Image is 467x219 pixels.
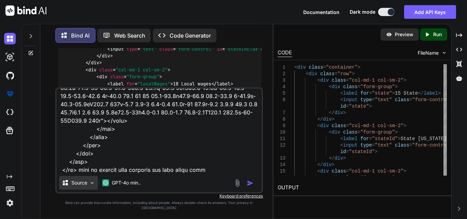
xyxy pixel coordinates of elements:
div: 12 [278,142,285,149]
img: Bind AI [5,5,46,16]
span: < = > [107,81,173,87]
span: "col-md-1 col-sm-2" [349,168,404,174]
p: Source [71,179,87,186]
span: = [372,97,375,102]
span: "col-md-1 col-sm-2" [349,78,404,83]
span: div [332,129,340,135]
span: "form-group" [360,175,395,180]
span: "form-group" [126,74,159,80]
span: class [343,175,358,180]
span: > [438,91,441,96]
span: = [346,149,349,154]
span: label [424,91,438,96]
span: id [217,46,222,52]
span: div [99,74,107,80]
span: > [395,129,398,135]
img: cloudideIcon [4,107,16,118]
span: </ [317,117,323,122]
span: = [358,84,360,90]
div: CODE [278,49,292,57]
span: = [346,123,349,128]
span: class [332,123,346,128]
span: = [372,142,375,148]
div: 3 [278,77,285,84]
p: Web Search [114,31,145,40]
p: Bind AI [71,31,90,40]
p: Run [433,31,442,38]
span: label [343,91,358,96]
span: input [110,46,124,52]
span: Dark mode [350,9,375,15]
span: class [99,67,113,73]
span: > [403,78,406,83]
span: < [329,175,332,180]
span: div [309,71,317,77]
span: "localWages" [137,81,170,87]
span: class [309,65,323,70]
span: = [369,136,372,141]
span: id [340,104,346,109]
span: div [102,53,110,59]
span: "col-md-1 col-sm-2" [116,67,168,73]
p: Code Generator [170,31,211,40]
span: "text" [140,46,157,52]
div: 9 [278,123,285,129]
span: div [320,168,329,174]
img: darkAi-studio [4,51,16,63]
span: </ > [85,60,102,66]
span: "col-md-1 col-sm-2" [349,123,404,128]
span: "form-group" [360,129,395,135]
div: 15 [278,168,285,175]
span: div [88,67,96,73]
span: > [332,162,334,167]
span: type [360,97,372,102]
span: class [320,71,335,77]
span: div [323,162,332,167]
span: < [329,129,332,135]
span: div [91,60,99,66]
span: "container" [326,65,357,70]
span: div [323,117,332,122]
span: "stateIncTax" [225,46,261,52]
span: div [335,155,343,161]
img: chevron down [441,50,447,56]
span: < [340,142,343,148]
span: "row" [337,71,352,77]
span: div [297,65,306,70]
span: = [323,65,326,70]
img: icon [247,180,254,187]
span: label [217,81,230,87]
span: class [110,74,124,80]
span: > [343,155,346,161]
p: GPT-4o min.. [112,179,141,186]
span: "form-control" [412,97,453,102]
span: div [320,78,329,83]
span: < [317,123,320,128]
span: class [343,84,358,90]
span: > [369,104,372,109]
span: class [332,78,346,83]
div: 11 [278,136,285,142]
img: darkChat [4,33,16,44]
span: > [392,91,395,96]
span: label [110,81,124,87]
span: "form-group" [360,84,395,90]
span: > [403,168,406,174]
span: for [360,136,369,141]
span: for [126,81,135,87]
img: Pick Models [89,180,95,186]
span: "form-control" [176,46,214,52]
span: > [332,117,334,122]
div: 8 [278,116,285,123]
span: < [340,91,343,96]
p: Bind can provide inaccurate information, including about people. Always double-check its answers.... [55,200,263,210]
span: < = > [96,74,162,80]
span: > [343,110,346,115]
div: 14 [278,162,285,168]
span: </ [418,91,424,96]
div: 13 [278,155,285,162]
span: "state" [349,104,369,109]
img: settings [4,197,16,209]
span: > [352,71,355,77]
span: < [306,71,309,77]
